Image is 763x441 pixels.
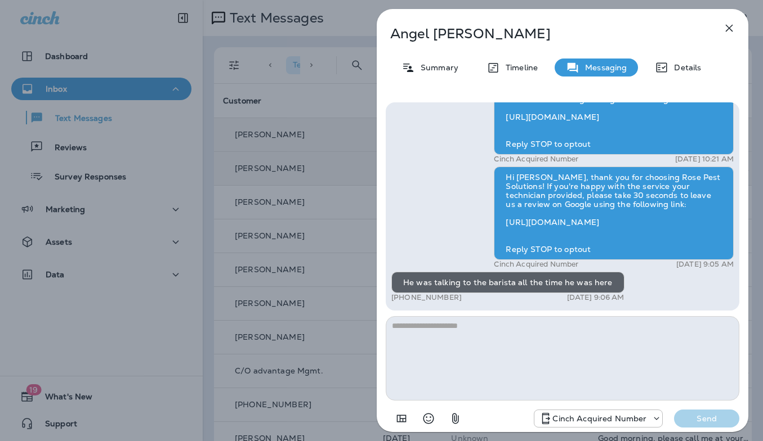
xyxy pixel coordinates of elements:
[676,260,734,269] p: [DATE] 9:05 AM
[494,155,578,164] p: Cinch Acquired Number
[534,412,662,425] div: +1 (224) 344-8646
[391,293,462,302] p: [PHONE_NUMBER]
[494,260,578,269] p: Cinch Acquired Number
[415,63,458,72] p: Summary
[391,272,624,293] div: He was talking to the barista all the time he was here
[417,407,440,430] button: Select an emoji
[567,293,624,302] p: [DATE] 9:06 AM
[494,61,734,155] div: Hi [PERSON_NAME], thank you for choosing Rose Pest Solutions! If you're happy with the service yo...
[579,63,627,72] p: Messaging
[390,26,698,42] p: Angel [PERSON_NAME]
[668,63,701,72] p: Details
[494,166,734,260] div: Hi [PERSON_NAME], thank you for choosing Rose Pest Solutions! If you're happy with the service yo...
[500,63,538,72] p: Timeline
[552,414,646,423] p: Cinch Acquired Number
[675,155,734,164] p: [DATE] 10:21 AM
[390,407,413,430] button: Add in a premade template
